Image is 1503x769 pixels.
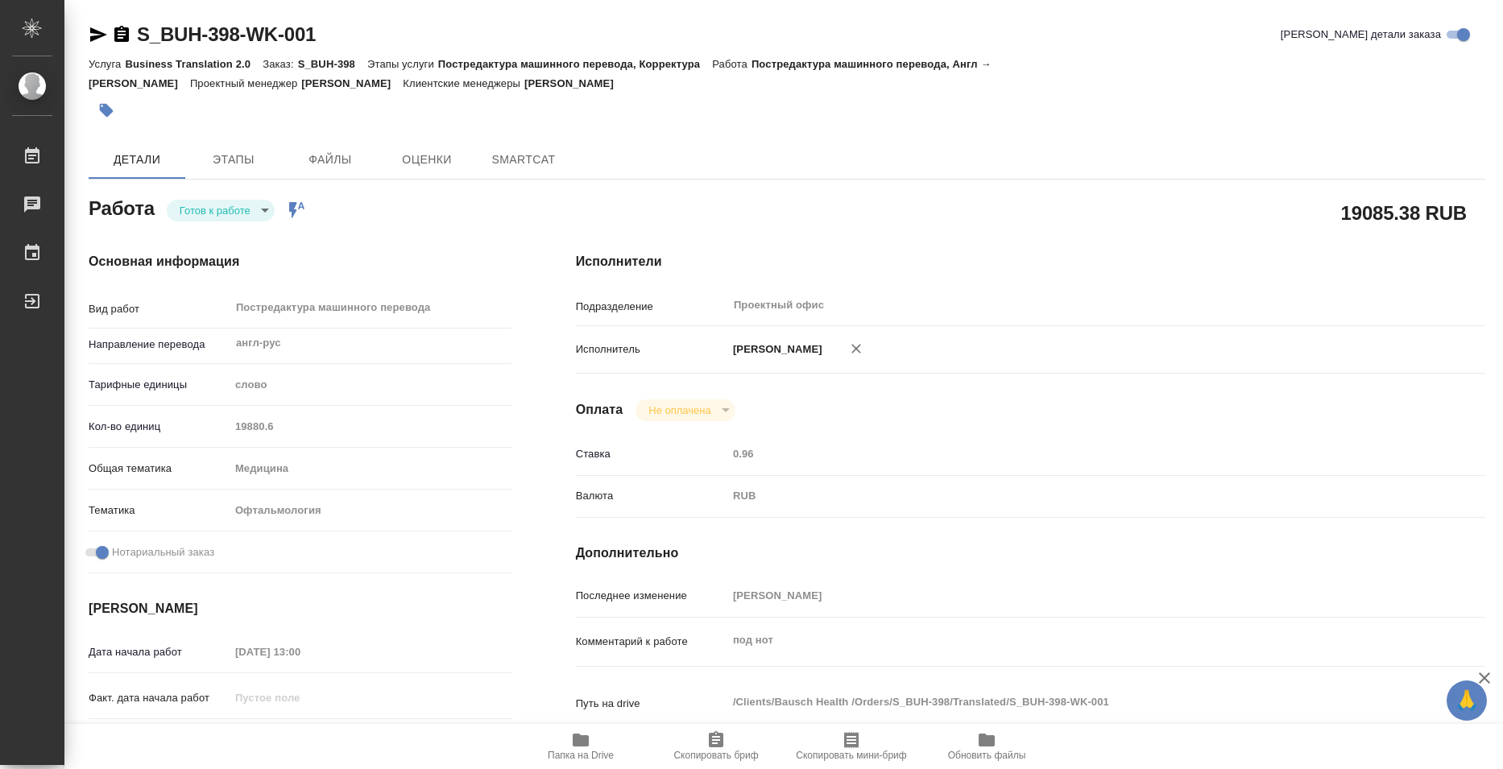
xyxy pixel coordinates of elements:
p: S_BUH-398 [298,58,367,70]
button: Скопировать бриф [648,724,784,769]
span: 🙏 [1453,684,1480,717]
span: Файлы [292,150,369,170]
p: Заказ: [263,58,297,70]
button: Не оплачена [644,403,715,417]
button: Скопировать ссылку для ЯМессенджера [89,25,108,44]
span: SmartCat [485,150,562,170]
h2: 19085.38 RUB [1341,199,1467,226]
p: Проектный менеджер [190,77,301,89]
button: Добавить тэг [89,93,124,128]
span: Скопировать бриф [673,750,758,761]
p: Ставка [576,446,727,462]
input: Пустое поле [230,640,371,664]
p: Направление перевода [89,337,230,353]
p: Факт. дата начала работ [89,690,230,706]
div: Медицина [230,455,511,482]
span: Скопировать мини-бриф [796,750,906,761]
p: Валюта [576,488,727,504]
p: Путь на drive [576,696,727,712]
input: Пустое поле [727,584,1410,607]
p: Общая тематика [89,461,230,477]
p: Business Translation 2.0 [125,58,263,70]
p: Тарифные единицы [89,377,230,393]
p: [PERSON_NAME] [727,341,822,358]
p: Работа [712,58,751,70]
h4: Дополнительно [576,544,1485,563]
span: Детали [98,150,176,170]
p: Услуга [89,58,125,70]
button: Скопировать мини-бриф [784,724,919,769]
p: Дата начала работ [89,644,230,660]
button: Удалить исполнителя [838,331,874,366]
div: RUB [727,482,1410,510]
p: Подразделение [576,299,727,315]
button: Папка на Drive [513,724,648,769]
h4: Исполнители [576,252,1485,271]
div: Офтальмология [230,497,511,524]
p: Этапы услуги [367,58,438,70]
h4: [PERSON_NAME] [89,599,511,618]
p: Исполнитель [576,341,727,358]
span: Оценки [388,150,466,170]
p: Кол-во единиц [89,419,230,435]
input: Пустое поле [230,686,371,709]
span: Обновить файлы [948,750,1026,761]
div: Готов к работе [167,200,275,221]
button: Скопировать ссылку [112,25,131,44]
button: Готов к работе [175,204,255,217]
p: Вид работ [89,301,230,317]
p: [PERSON_NAME] [301,77,403,89]
button: Обновить файлы [919,724,1054,769]
input: Пустое поле [230,415,511,438]
button: 🙏 [1447,680,1487,721]
p: [PERSON_NAME] [524,77,626,89]
textarea: /Clients/Bausch Health /Orders/S_BUH-398/Translated/S_BUH-398-WK-001 [727,688,1410,716]
p: Постредактура машинного перевода, Корректура [438,58,712,70]
span: Папка на Drive [548,750,614,761]
a: S_BUH-398-WK-001 [137,23,316,45]
span: [PERSON_NAME] детали заказа [1281,27,1441,43]
span: Этапы [195,150,272,170]
span: Нотариальный заказ [112,544,214,560]
p: Комментарий к работе [576,634,727,650]
input: Пустое поле [727,442,1410,465]
div: слово [230,371,511,399]
h2: Работа [89,192,155,221]
h4: Основная информация [89,252,511,271]
div: Готов к работе [636,399,735,421]
p: Тематика [89,502,230,519]
p: Последнее изменение [576,588,727,604]
p: Клиентские менеджеры [403,77,524,89]
textarea: под нот [727,626,1410,654]
h4: Оплата [576,400,623,420]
